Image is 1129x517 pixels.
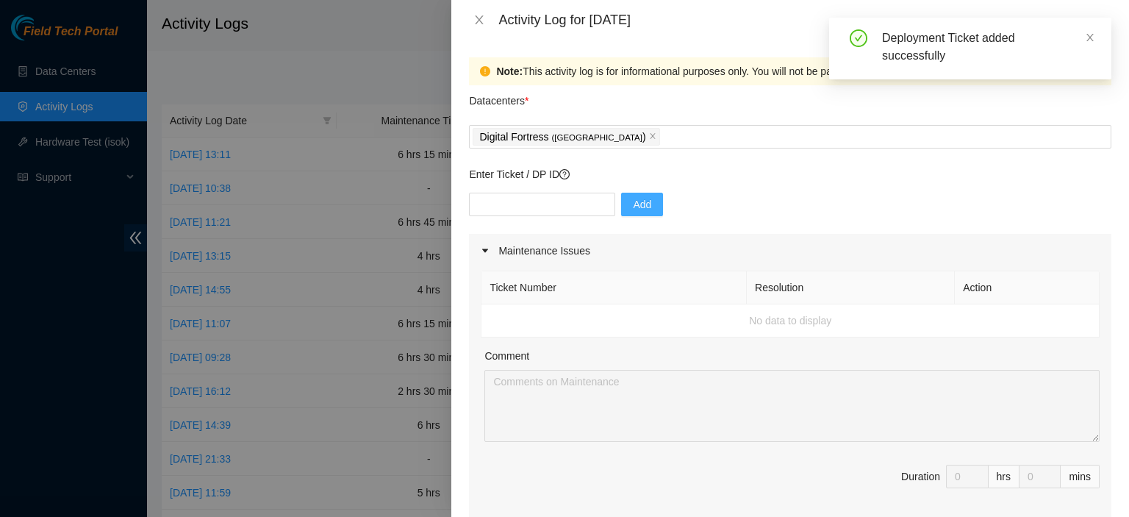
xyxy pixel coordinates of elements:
span: Add [633,196,651,213]
span: close [473,14,485,26]
span: ( [GEOGRAPHIC_DATA] [551,133,642,142]
p: Enter Ticket / DP ID [469,166,1111,182]
label: Comment [484,348,529,364]
div: Maintenance Issues [469,234,1111,268]
span: check-circle [850,29,867,47]
div: Activity Log for [DATE] [498,12,1111,28]
th: Ticket Number [481,271,747,304]
span: exclamation-circle [480,66,490,76]
th: Action [955,271,1100,304]
div: Deployment Ticket added successfully [882,29,1094,65]
td: No data to display [481,304,1100,338]
span: close [649,132,656,141]
span: question-circle [559,169,570,179]
strong: Note: [496,63,523,79]
p: Digital Fortress ) [479,129,645,146]
th: Resolution [747,271,955,304]
div: Duration [901,468,940,485]
div: mins [1061,465,1100,488]
textarea: Comment [484,370,1100,442]
button: Close [469,13,490,27]
span: close [1085,32,1095,43]
p: Datacenters [469,85,528,109]
span: caret-right [481,246,490,255]
button: Add [621,193,663,216]
div: hrs [989,465,1019,488]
